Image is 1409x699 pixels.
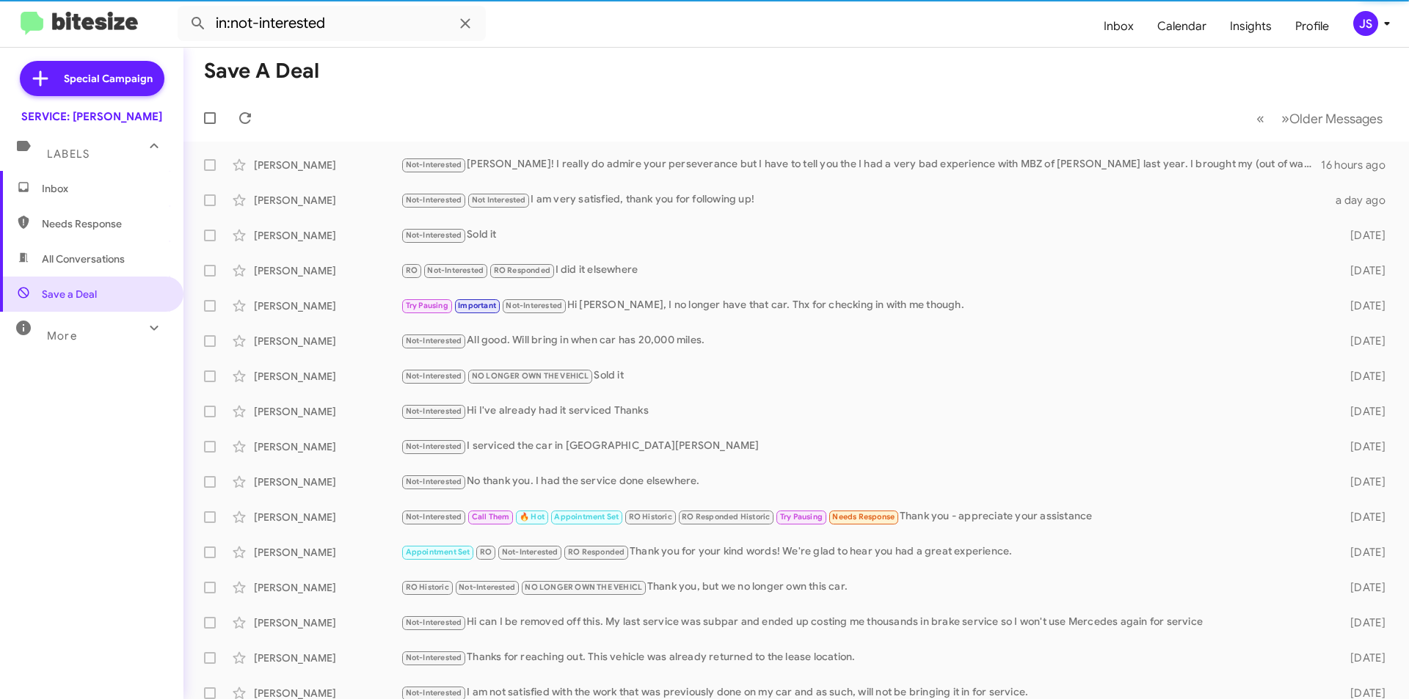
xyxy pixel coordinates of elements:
[1289,111,1383,127] span: Older Messages
[554,512,619,521] span: Appointment Set
[406,230,462,240] span: Not-Interested
[1281,109,1289,128] span: »
[21,109,162,124] div: SERVICE: [PERSON_NAME]
[64,71,153,86] span: Special Campaign
[401,156,1321,173] div: [PERSON_NAME]! I really do admire your perseverance but I have to tell you the I had a very bad e...
[20,61,164,96] a: Special Campaign
[1327,299,1397,313] div: [DATE]
[254,580,401,595] div: [PERSON_NAME]
[254,510,401,524] div: [PERSON_NAME]
[406,582,449,592] span: RO Historic
[1146,5,1218,48] a: Calendar
[254,615,401,630] div: [PERSON_NAME]
[406,301,448,310] span: Try Pausing
[254,475,401,489] div: [PERSON_NAME]
[406,266,418,275] span: RO
[780,512,823,521] span: Try Pausing
[1248,103,1391,133] nav: Page navigation example
[1218,5,1284,48] a: Insights
[472,512,510,521] span: Call Them
[406,371,462,381] span: Not-Interested
[406,512,462,521] span: Not-Interested
[406,195,462,205] span: Not-Interested
[406,477,462,486] span: Not-Interested
[406,618,462,627] span: Not-Interested
[401,191,1327,208] div: I am very satisfied, thank you for following up!
[254,404,401,419] div: [PERSON_NAME]
[1092,5,1146,48] a: Inbox
[506,301,562,310] span: Not-Interested
[1327,580,1397,595] div: [DATE]
[254,228,401,243] div: [PERSON_NAME]
[1321,158,1397,172] div: 16 hours ago
[472,371,589,381] span: NO LONGER OWN THE VEHICL
[1327,545,1397,560] div: [DATE]
[1327,651,1397,665] div: [DATE]
[1248,103,1273,133] button: Previous
[525,582,642,592] span: NO LONGER OWN THE VEHICL
[1327,615,1397,630] div: [DATE]
[1327,475,1397,489] div: [DATE]
[1327,334,1397,348] div: [DATE]
[254,439,401,454] div: [PERSON_NAME]
[254,263,401,278] div: [PERSON_NAME]
[459,582,515,592] span: Not-Interested
[832,512,895,521] span: Needs Response
[406,688,462,698] span: Not-Interested
[254,545,401,560] div: [PERSON_NAME]
[406,406,462,416] span: Not-Interested
[401,579,1327,596] div: Thank you, but we no longer own this car.
[254,369,401,384] div: [PERSON_NAME]
[47,329,77,343] span: More
[47,147,90,161] span: Labels
[254,158,401,172] div: [PERSON_NAME]
[1327,439,1397,454] div: [DATE]
[1341,11,1393,36] button: JS
[401,297,1327,314] div: Hi [PERSON_NAME], I no longer have that car. Thx for checking in with me though.
[401,332,1327,349] div: All good. Will bring in when car has 20,000 miles.
[427,266,484,275] span: Not-Interested
[480,547,492,557] span: RO
[1327,193,1397,208] div: a day ago
[401,227,1327,244] div: Sold it
[401,367,1327,384] div: Sold it
[406,547,470,557] span: Appointment Set
[406,160,462,169] span: Not-Interested
[42,181,167,196] span: Inbox
[682,512,770,521] span: RO Responded Historic
[406,442,462,451] span: Not-Interested
[1353,11,1378,36] div: JS
[1327,404,1397,419] div: [DATE]
[406,653,462,662] span: Not-Interested
[178,6,486,41] input: Search
[406,336,462,345] span: Not-Interested
[401,473,1327,490] div: No thank you. I had the service done elsewhere.
[401,508,1327,525] div: Thank you - appreciate your assistance
[401,262,1327,279] div: I did it elsewhere
[520,512,545,521] span: 🔥 Hot
[42,252,125,266] span: All Conversations
[254,299,401,313] div: [PERSON_NAME]
[502,547,558,557] span: Not-Interested
[401,649,1327,666] div: Thanks for reaching out. This vehicle was already returned to the lease location.
[254,651,401,665] div: [PERSON_NAME]
[204,59,319,83] h1: Save a Deal
[401,403,1327,420] div: Hi I've already had it serviced Thanks
[401,614,1327,631] div: Hi can I be removed off this. My last service was subpar and ended up costing me thousands in bra...
[42,216,167,231] span: Needs Response
[1273,103,1391,133] button: Next
[629,512,672,521] span: RO Historic
[254,193,401,208] div: [PERSON_NAME]
[1327,369,1397,384] div: [DATE]
[1284,5,1341,48] a: Profile
[254,334,401,348] div: [PERSON_NAME]
[1327,263,1397,278] div: [DATE]
[494,266,550,275] span: RO Responded
[42,287,97,301] span: Save a Deal
[568,547,625,557] span: RO Responded
[401,544,1327,560] div: Thank you for your kind words! We're glad to hear you had a great experience.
